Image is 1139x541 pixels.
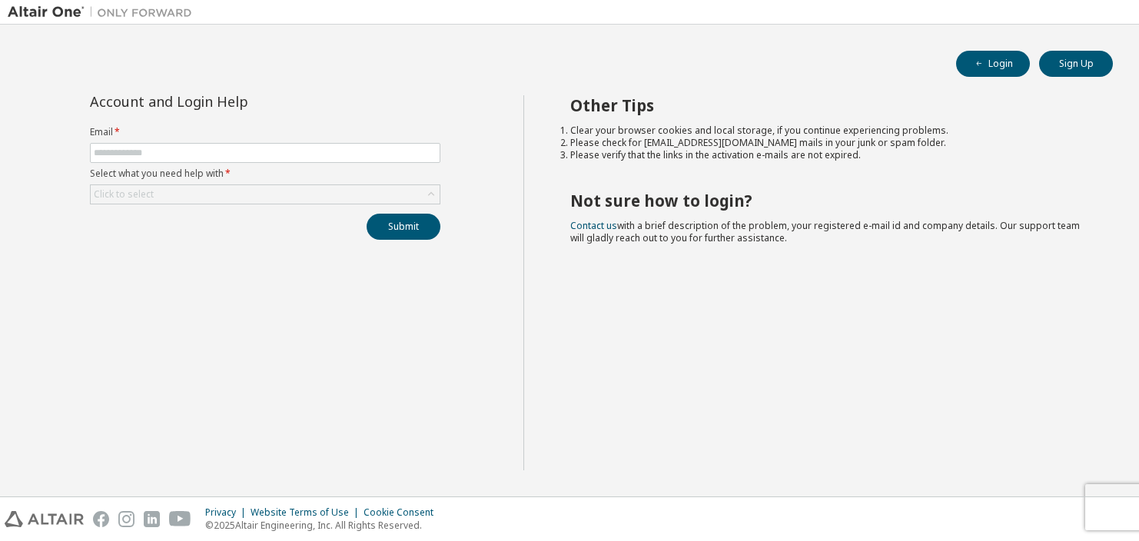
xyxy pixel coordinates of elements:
li: Clear your browser cookies and local storage, if you continue experiencing problems. [570,124,1086,137]
div: Privacy [205,506,251,519]
img: facebook.svg [93,511,109,527]
div: Click to select [94,188,154,201]
img: youtube.svg [169,511,191,527]
li: Please verify that the links in the activation e-mails are not expired. [570,149,1086,161]
a: Contact us [570,219,617,232]
li: Please check for [EMAIL_ADDRESS][DOMAIN_NAME] mails in your junk or spam folder. [570,137,1086,149]
button: Login [956,51,1030,77]
img: linkedin.svg [144,511,160,527]
h2: Not sure how to login? [570,191,1086,211]
div: Account and Login Help [90,95,370,108]
img: Altair One [8,5,200,20]
img: instagram.svg [118,511,134,527]
h2: Other Tips [570,95,1086,115]
div: Cookie Consent [364,506,443,519]
button: Submit [367,214,440,240]
div: Website Terms of Use [251,506,364,519]
label: Select what you need help with [90,168,440,180]
img: altair_logo.svg [5,511,84,527]
label: Email [90,126,440,138]
span: with a brief description of the problem, your registered e-mail id and company details. Our suppo... [570,219,1080,244]
p: © 2025 Altair Engineering, Inc. All Rights Reserved. [205,519,443,532]
div: Click to select [91,185,440,204]
button: Sign Up [1039,51,1113,77]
